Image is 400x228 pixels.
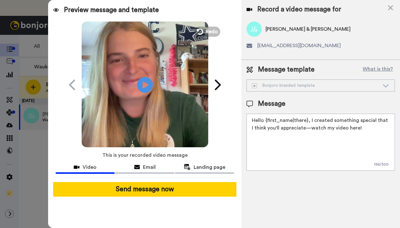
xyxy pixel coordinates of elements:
[28,18,109,24] p: Hi [PERSON_NAME], Boost your view rates with automatic re-sends of unviewed messages! We've just ...
[14,19,24,29] img: Profile image for Grant
[102,148,188,162] span: This is your recorded video message
[361,65,395,74] button: What is this?
[258,65,315,74] span: Message template
[143,163,156,171] span: Email
[83,163,97,171] span: Video
[252,83,257,88] img: demo-template.svg
[247,114,395,171] textarea: Hello {first_name|there}, I created something special that I think you'll appreciate—watch my vid...
[9,13,117,34] div: message notification from Grant, 6d ago. Hi Waukeela, Boost your view rates with automatic re-sen...
[258,99,285,109] span: Message
[53,182,237,197] button: Send message now
[194,163,225,171] span: Landing page
[252,82,379,89] div: Bonjoro branded template
[28,24,109,30] p: Message from Grant, sent 6d ago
